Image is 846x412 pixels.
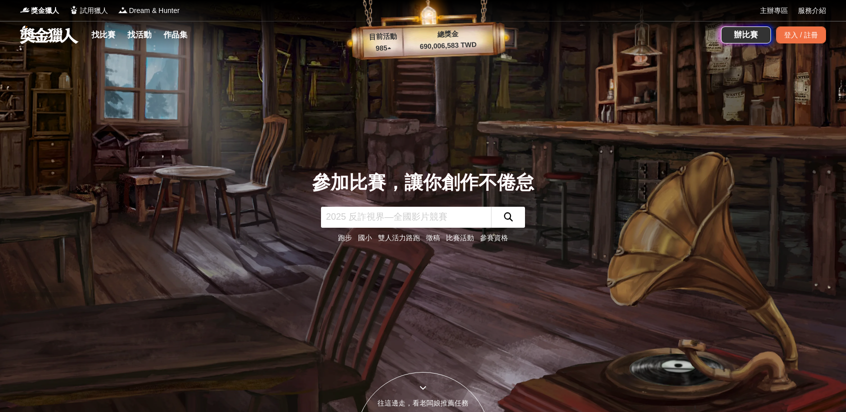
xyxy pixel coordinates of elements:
input: 2025 反詐視界—全國影片競賽 [321,207,491,228]
img: Logo [118,5,128,15]
a: 服務介紹 [798,5,826,16]
a: 找活動 [123,28,155,42]
a: 參賽資格 [480,234,508,242]
a: 作品集 [159,28,191,42]
p: 985 ▴ [363,42,403,54]
a: 徵稿 [426,234,440,242]
a: 主辦專區 [760,5,788,16]
a: Logo獎金獵人 [20,5,59,16]
a: 雙人活力路跑 [378,234,420,242]
div: 往這邊走，看老闆娘推薦任務 [356,398,490,409]
a: 跑步 [338,234,352,242]
span: 試用獵人 [80,5,108,16]
p: 690,006,583 TWD [403,39,493,52]
a: 找比賽 [87,28,119,42]
img: Logo [20,5,30,15]
p: 總獎金 [402,27,493,41]
a: 比賽活動 [446,234,474,242]
span: 獎金獵人 [31,5,59,16]
a: Logo試用獵人 [69,5,108,16]
a: LogoDream & Hunter [118,5,179,16]
a: 辦比賽 [721,26,771,43]
div: 登入 / 註冊 [776,26,826,43]
img: Logo [69,5,79,15]
a: 國小 [358,234,372,242]
p: 目前活動 [362,31,403,43]
div: 參加比賽，讓你創作不倦怠 [312,169,534,197]
span: Dream & Hunter [129,5,179,16]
